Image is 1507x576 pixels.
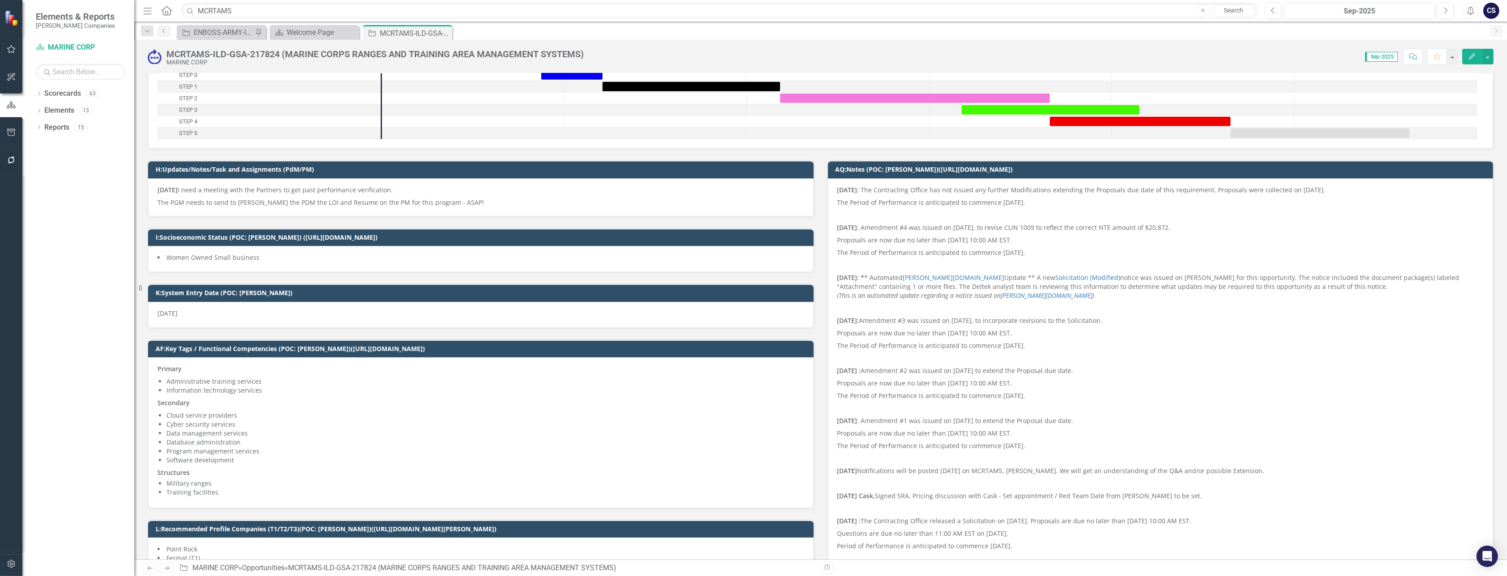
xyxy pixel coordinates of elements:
strong: [DATE]: * [837,273,865,282]
a: Elements [44,106,74,116]
div: Task: Start date: 2025-05-21 End date: 2025-06-20 [1050,117,1231,126]
p: Proposals are now due no later than [DATE] 10:00 AM EST. [837,327,1484,339]
strong: [DATE] [837,466,858,475]
a: Search [1211,4,1256,17]
h3: K:System Entry Date (POC: [PERSON_NAME]) [156,289,809,296]
div: STEP 4 [179,116,197,127]
p: Questions are due no later than 11:00 AM EST on [DATE]. [837,527,1484,540]
div: Task: Start date: 2025-02-25 End date: 2025-03-07 [157,69,381,81]
div: Task: Start date: 2025-04-06 End date: 2025-05-21 [157,93,381,104]
a: ENBOSS-ARMY-ITES3 SB-221122 (Army National Guard ENBOSS Support Service Sustainment, Enhancement,... [179,27,253,38]
div: STEP 5 [179,127,197,139]
div: STEP 2 [157,93,381,104]
p: Period of Performance is anticipated to commence [DATE]. [837,540,1484,552]
h3: L:Recommended Profile Companies (T1/T2/T3)(POC: [PERSON_NAME])([URL][DOMAIN_NAME][PERSON_NAME]) [156,525,809,532]
div: STEP 3 [157,104,381,116]
a: MARINE CORP [36,42,125,53]
strong: [DATE] : [837,517,861,525]
p: I need a meeting with the Partners to get past performance verification. [157,186,804,196]
div: Welcome Page [287,27,357,38]
strong: Structures [157,468,190,477]
div: » » [179,563,814,573]
a: Solicitation (Modified) [1056,273,1121,282]
p: Proposals are now due no later than [DATE] 10:00 AM EST. [837,234,1484,246]
h3: AF:Key Tags / Functional Competencies (POC: [PERSON_NAME])([URL][DOMAIN_NAME]) [156,345,809,352]
div: Task: Start date: 2025-06-20 End date: 2025-07-20 [157,127,381,139]
div: ENBOSS-ARMY-ITES3 SB-221122 (Army National Guard ENBOSS Support Service Sustainment, Enhancement,... [194,27,253,38]
p: The Period of Performance is anticipated to commence [DATE]. [837,246,1484,259]
div: 15 [74,123,88,131]
strong: [DATE] Cask, [837,491,875,500]
div: Task: Start date: 2025-03-07 End date: 2025-04-06 [157,81,381,93]
p: Amendment #2 was issued on [DATE] to extend the Proposal due date. [837,364,1484,377]
em: ) [1093,291,1095,300]
li: Military ranges [166,479,804,488]
li: Database administration [166,438,804,447]
strong: Primary [157,364,182,373]
div: STEP 0 [179,69,197,81]
span: Fermat (T1) [166,554,200,562]
span: Elements & Reports [36,11,115,22]
div: STEP 0 [157,69,381,81]
a: [PERSON_NAME][DOMAIN_NAME] [1001,291,1093,300]
p: Signed SRA, Pricing discussion with Cask - Set appointment / Red Team Date from [PERSON_NAME] to ... [837,490,1484,502]
div: 63 [85,90,100,97]
div: STEP 1 [179,81,197,93]
p: : Amendment #1 was issued on [DATE] to extend the Proposal due date. [837,415,1484,427]
a: Scorecards [44,89,81,99]
div: Task: Start date: 2025-06-20 End date: 2025-07-20 [1231,128,1409,138]
li: Training facilities [166,488,804,497]
div: Task: Start date: 2025-05-21 End date: 2025-06-20 [157,116,381,127]
em: (This is an automated update regarding a notice issued on [837,291,1001,300]
div: STEP 1 [157,81,381,93]
span: Sep-2025 [1365,52,1398,62]
div: Task: Start date: 2025-04-06 End date: 2025-05-21 [780,93,1050,103]
p: : The Contracting Office has not issued any further Modifications extending the Proposals due dat... [837,186,1484,196]
strong: [DATE] : [837,366,861,375]
img: ClearPoint Strategy [4,10,20,25]
p: The PGM needs to send to [PERSON_NAME] the PDM the LOI and Resume on the PM for this program - ASAP! [157,196,804,207]
p: : Amendment #4 was issued on [DATE], to revise CLIN 1009 to reflect the correct NTE amount of $20... [837,221,1484,234]
span: Point Rock [166,545,197,553]
div: STEP 3 [179,104,197,116]
p: Notifications will be posted [DATE] on MCRTAMS, [PERSON_NAME]. We will get an understanding of th... [837,465,1484,477]
small: [PERSON_NAME] Companies [36,22,115,29]
input: Search ClearPoint... [181,3,1258,19]
p: The Period of Performance is anticipated to commence [DATE]. [837,390,1484,402]
p: The Contracting Office released a Solicitation on [DATE]. Proposals are due no later than [DATE] ... [837,515,1484,527]
p: The Period of Performance is anticipated to commence [DATE]. [837,196,1484,209]
strong: [DATE]: [837,316,859,325]
div: MCRTAMS-ILD-GSA-217824 (MARINE CORPS RANGES AND TRAINING AREA MANAGEMENT SYSTEMS) [288,563,616,572]
span: [DATE] [157,309,178,318]
p: Proposals are now due no later than [DATE] 10:00 AM EST. [837,377,1484,390]
p: The Period of Performance is anticipated to commence [DATE]. [837,339,1484,352]
div: Sep-2025 [1287,6,1432,17]
a: Reports [44,123,69,133]
div: MCRTAMS-ILD-GSA-217824 (MARINE CORPS RANGES AND TRAINING AREA MANAGEMENT SYSTEMS) [166,49,584,59]
div: Task: Start date: 2025-05-06 End date: 2025-06-05 [962,105,1139,114]
li: Cyber security services [166,420,804,429]
div: STEP 5 [157,127,381,139]
li: Program management services [166,447,804,456]
a: Welcome Page [272,27,357,38]
strong: [DATE] [837,416,858,425]
strong: [DATE] [837,186,858,194]
li: Administrative training services [166,377,804,386]
h3: AQ:Notes (POC: [PERSON_NAME])([URL][DOMAIN_NAME]) [836,166,1489,173]
div: MARINE CORP [166,59,584,66]
strong: [DATE] [837,223,858,232]
p: Proposals are now due no later than [DATE] 10:00 AM EST. [837,427,1484,440]
div: Open Intercom Messenger [1477,546,1498,567]
a: [PERSON_NAME][DOMAIN_NAME] [903,273,1005,282]
img: Submitted [148,50,162,64]
strong: Secondary [157,398,190,407]
div: Task: Start date: 2025-03-07 End date: 2025-04-06 [603,82,780,91]
li: Cloud service providers [166,411,804,420]
button: CS [1483,3,1499,19]
div: 13 [79,107,93,114]
span: Women Owned Small business [166,253,259,262]
li: Software development [166,456,804,465]
h3: I:Socioeconomic Status (POC: [PERSON_NAME]) ([URL][DOMAIN_NAME]) [156,234,809,241]
div: STEP 4 [157,116,381,127]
